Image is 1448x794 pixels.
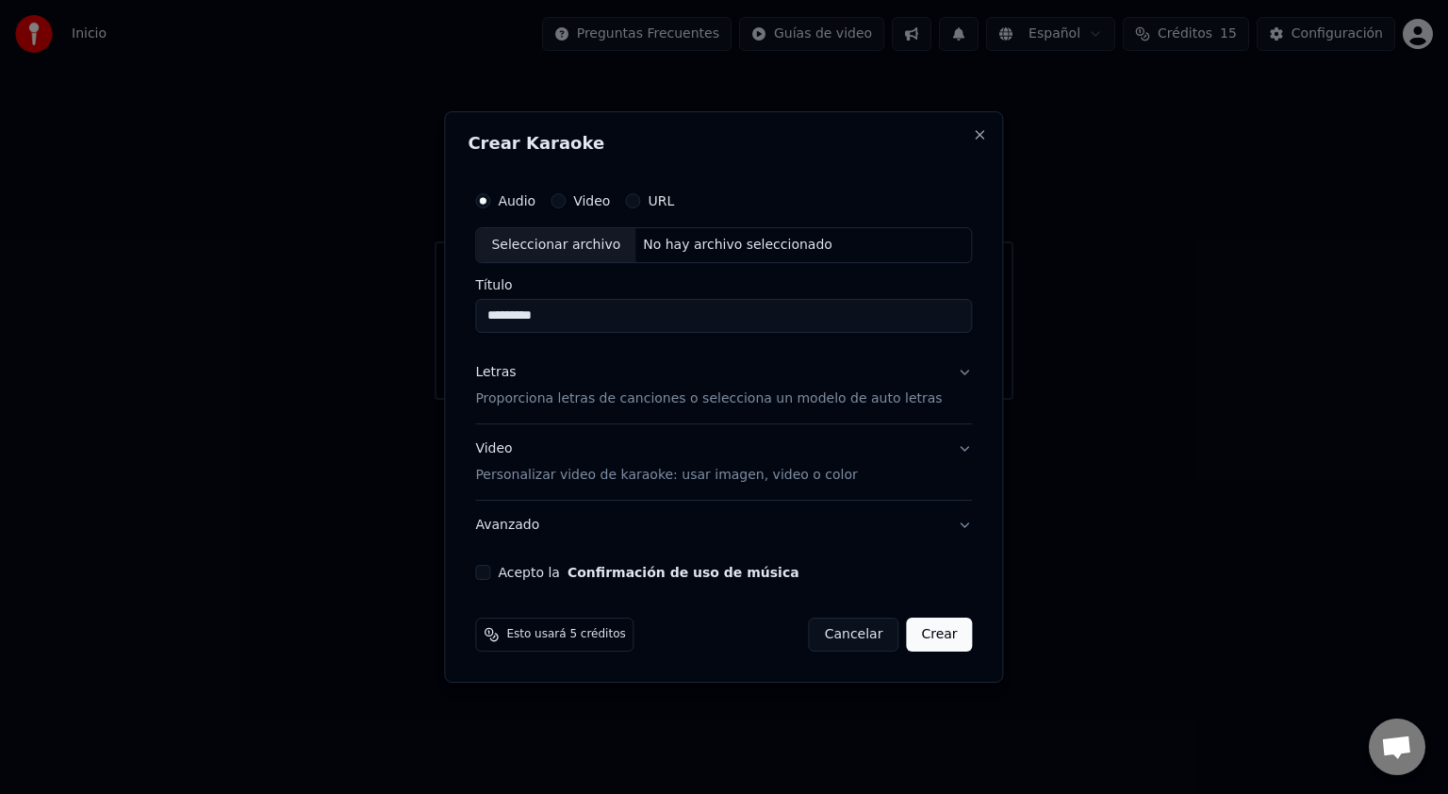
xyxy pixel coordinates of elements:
[506,627,625,642] span: Esto usará 5 créditos
[635,236,840,255] div: No hay archivo seleccionado
[648,194,674,207] label: URL
[809,618,899,652] button: Cancelar
[475,466,857,485] p: Personalizar video de karaoke: usar imagen, video o color
[906,618,972,652] button: Crear
[498,566,798,579] label: Acepto la
[468,135,979,152] h2: Crear Karaoke
[573,194,610,207] label: Video
[475,501,972,550] button: Avanzado
[568,566,799,579] button: Acepto la
[475,363,516,382] div: Letras
[475,424,972,500] button: VideoPersonalizar video de karaoke: usar imagen, video o color
[476,228,635,262] div: Seleccionar archivo
[475,439,857,485] div: Video
[475,348,972,423] button: LetrasProporciona letras de canciones o selecciona un modelo de auto letras
[475,278,972,291] label: Título
[498,194,535,207] label: Audio
[475,389,942,408] p: Proporciona letras de canciones o selecciona un modelo de auto letras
